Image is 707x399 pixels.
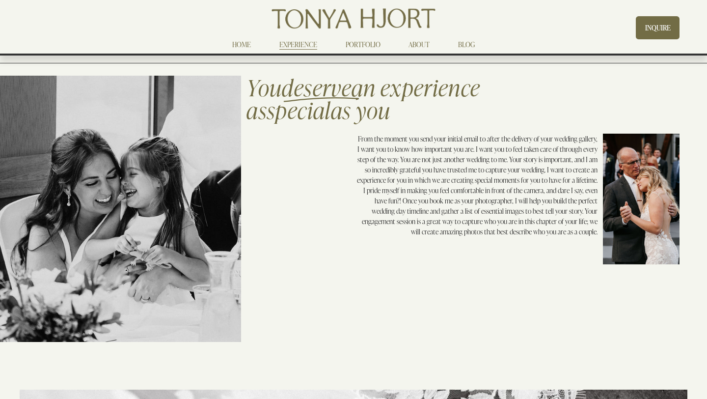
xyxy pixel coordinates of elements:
[282,72,351,102] em: deserve
[636,16,679,39] a: INQUIRE
[408,39,430,51] a: ABOUT
[346,39,381,51] a: PORTFOLIO
[232,39,251,51] a: HOME
[246,72,282,102] span: You
[356,134,598,237] p: From the moment you send your initial email to after the delivery of your wedding gallery, I want...
[246,72,480,124] span: an experience as as you
[267,95,330,124] em: special
[270,5,437,32] img: Tonya Hjort
[458,39,475,51] a: BLOG
[279,39,317,51] a: EXPERIENCE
